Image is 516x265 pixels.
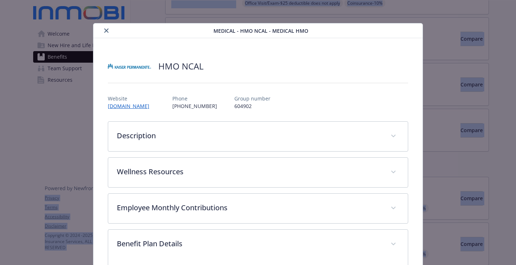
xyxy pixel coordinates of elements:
div: Description [108,122,408,151]
a: [DOMAIN_NAME] [108,103,155,109]
button: close [102,26,111,35]
p: Phone [172,95,217,102]
span: Medical - HMO NCAL - Medical HMO [213,27,308,35]
p: Description [117,130,382,141]
h2: HMO NCAL [158,60,204,72]
img: Kaiser Permanente Insurance Company [108,55,151,77]
p: Wellness Resources [117,166,382,177]
p: Website [108,95,155,102]
div: Employee Monthly Contributions [108,194,408,223]
p: Benefit Plan Details [117,238,382,249]
p: [PHONE_NUMBER] [172,102,217,110]
p: 604902 [234,102,270,110]
div: Wellness Resources [108,158,408,187]
p: Employee Monthly Contributions [117,202,382,213]
p: Group number [234,95,270,102]
div: Benefit Plan Details [108,230,408,259]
